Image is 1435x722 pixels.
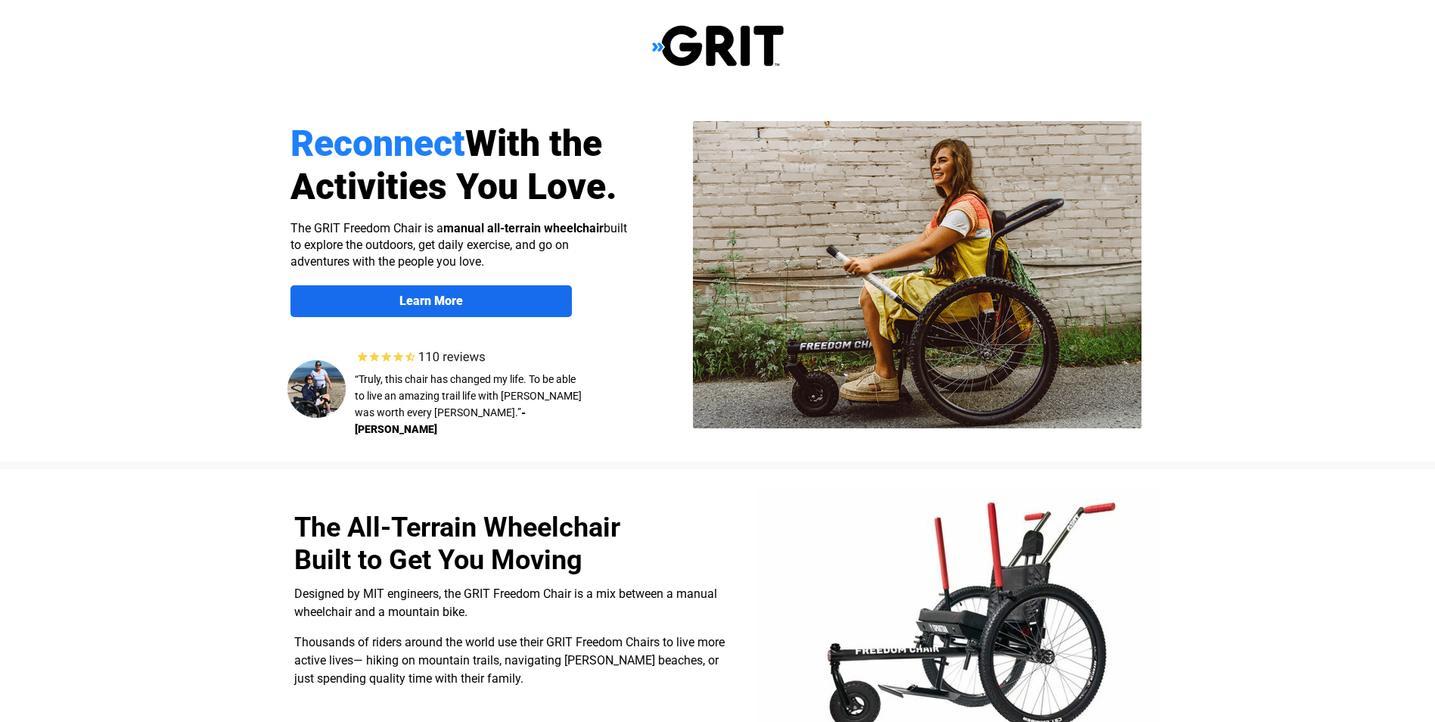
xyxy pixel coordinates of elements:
span: Activities You Love. [290,165,617,208]
span: Thousands of riders around the world use their GRIT Freedom Chairs to live more active lives— hik... [294,635,725,686]
a: Learn More [290,285,572,317]
span: Reconnect [290,122,465,165]
span: Designed by MIT engineers, the GRIT Freedom Chair is a mix between a manual wheelchair and a moun... [294,587,717,619]
strong: Learn More [399,294,463,308]
span: “Truly, this chair has changed my life. To be able to live an amazing trail life with [PERSON_NAM... [355,373,582,419]
strong: manual all-terrain wheelchair [443,221,604,235]
span: The GRIT Freedom Chair is a built to explore the outdoors, get daily exercise, and go on adventur... [290,221,627,269]
span: The All-Terrain Wheelchair Built to Get You Moving [294,512,620,576]
input: Get more information [54,366,184,394]
span: With the [465,122,602,165]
